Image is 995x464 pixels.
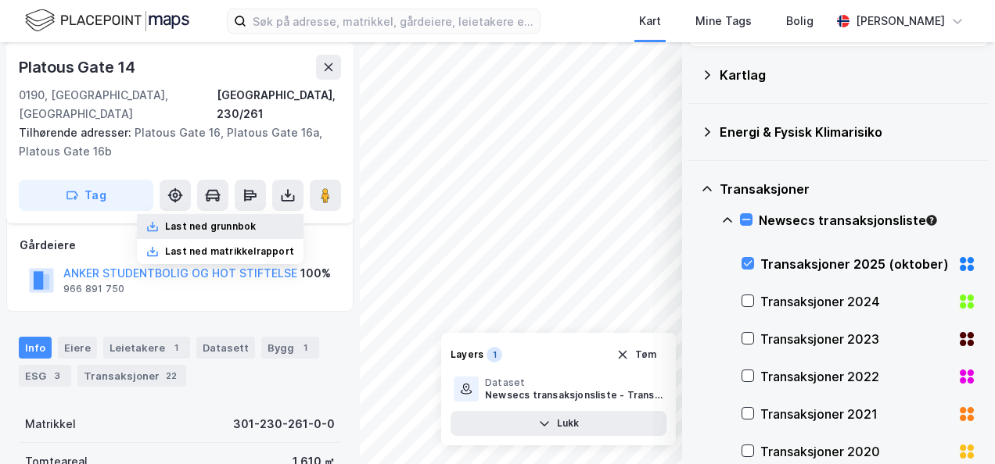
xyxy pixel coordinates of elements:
div: Platous Gate 16, Platous Gate 16a, Platous Gate 16b [19,123,329,161]
div: Kart [639,12,661,30]
div: ESG [19,365,71,387]
div: Tooltip anchor [925,213,939,227]
div: 22 [163,368,180,384]
div: Transaksjoner 2025 (oktober) [760,255,951,273]
div: Transaksjoner 2021 [760,405,951,423]
button: Tag [19,180,153,211]
div: 1 [487,347,502,362]
div: 1 [168,340,184,355]
span: Tilhørende adresser: [19,126,135,139]
div: Transaksjoner 2023 [760,330,951,348]
div: 3 [49,368,65,384]
div: Transaksjoner [720,180,976,198]
div: Bolig [786,12,814,30]
div: 301-230-261-0-0 [233,415,335,434]
div: 966 891 750 [63,283,124,295]
div: Energi & Fysisk Klimarisiko [720,123,976,141]
div: 100% [300,264,331,283]
div: Eiere [58,337,97,359]
div: 0190, [GEOGRAPHIC_DATA], [GEOGRAPHIC_DATA] [19,86,217,123]
div: Transaksjoner 2020 [760,442,951,461]
div: Dataset [485,377,663,389]
div: Transaksjoner 2022 [760,367,951,386]
input: Søk på adresse, matrikkel, gårdeiere, leietakere eller personer [246,9,540,33]
div: Transaksjoner [77,365,186,387]
div: Kontrollprogram for chat [917,389,995,464]
div: Platous Gate 14 [19,55,138,80]
div: Info [19,337,52,359]
div: [PERSON_NAME] [856,12,945,30]
iframe: Chat Widget [917,389,995,464]
div: Newsecs transaksjonsliste [759,211,976,230]
div: [GEOGRAPHIC_DATA], 230/261 [217,86,341,123]
div: Layers [451,348,483,361]
div: Mine Tags [695,12,752,30]
button: Tøm [606,342,666,367]
div: 1 [297,340,313,355]
div: Transaksjoner 2024 [760,292,951,311]
img: logo.f888ab2527a4732fd821a326f86c7f29.svg [25,7,189,34]
div: Leietakere [103,337,190,359]
div: Kartlag [720,66,976,84]
div: Last ned matrikkelrapport [165,245,294,258]
button: Lukk [451,411,666,436]
div: Datasett [196,337,255,359]
div: Bygg [261,337,319,359]
div: Gårdeiere [20,236,340,255]
div: Last ned grunnbok [165,220,256,233]
div: Newsecs transaksjonsliste - Transaksjoner 2025 (oktober) [485,389,663,402]
div: Matrikkel [25,415,76,434]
